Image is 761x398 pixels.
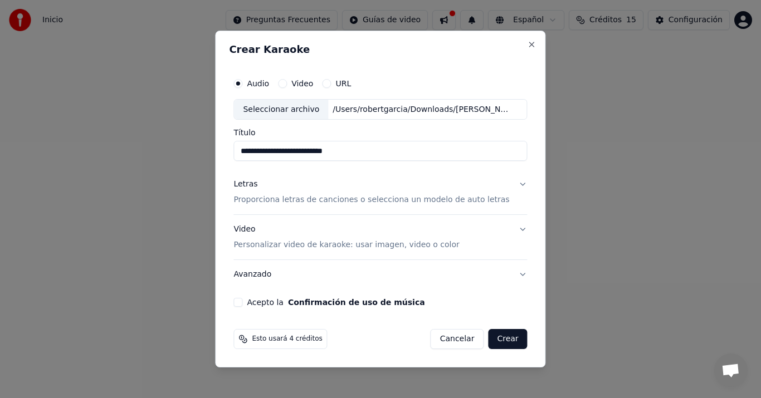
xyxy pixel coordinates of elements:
button: Acepto la [288,298,425,306]
button: Cancelar [431,329,484,349]
label: Acepto la [247,298,425,306]
label: Audio [247,80,269,87]
span: Esto usará 4 créditos [252,335,322,343]
button: Avanzado [233,260,527,289]
p: Proporciona letras de canciones o selecciona un modelo de auto letras [233,195,509,206]
div: Video [233,224,459,251]
label: Video [291,80,313,87]
label: Título [233,129,527,137]
div: /Users/robertgarcia/Downloads/[PERSON_NAME] Temas /Para [DEMOGRAPHIC_DATA] pistas/SOY UNO CON [DE... [328,104,518,115]
div: Seleccionar archivo [234,100,328,120]
button: Crear [488,329,527,349]
h2: Crear Karaoke [229,45,531,55]
div: Letras [233,179,257,190]
p: Personalizar video de karaoke: usar imagen, video o color [233,239,459,250]
button: VideoPersonalizar video de karaoke: usar imagen, video o color [233,215,527,260]
button: LetrasProporciona letras de canciones o selecciona un modelo de auto letras [233,170,527,215]
label: URL [335,80,351,87]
